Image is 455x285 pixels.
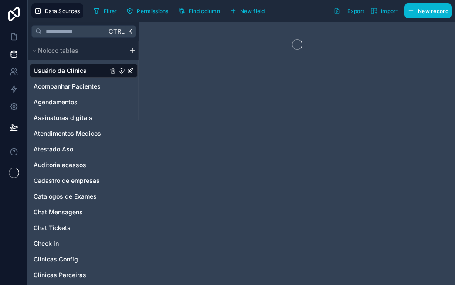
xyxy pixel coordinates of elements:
span: New field [240,8,265,14]
div: Agendamentos [30,95,138,109]
button: New record [404,3,452,18]
span: Check in [34,239,59,248]
button: Filter [90,4,120,17]
span: Assinaturas digitais [34,113,92,122]
a: Usuário da Clinica [34,66,108,75]
button: Find column [175,4,223,17]
span: Import [381,8,398,14]
a: New record [401,3,452,18]
a: Clinicas Parceiras [34,271,108,279]
div: Atestado Aso [30,142,138,156]
span: Catalogos de Exames [34,192,97,201]
a: Chat Mensagens [34,208,108,216]
div: Usuário da Clinica [30,64,138,78]
span: Chat Tickets [34,223,71,232]
div: Acompanhar Pacientes [30,79,138,93]
div: Cadastro de empresas [30,174,138,188]
span: Usuário da Clinica [34,66,87,75]
span: Auditoria acessos [34,161,86,169]
span: Atestado Aso [34,145,73,154]
span: Cadastro de empresas [34,176,100,185]
a: Atendimentos Medicos [34,129,108,138]
button: Export [330,3,367,18]
a: Catalogos de Exames [34,192,108,201]
a: Atestado Aso [34,145,108,154]
div: Check in [30,237,138,251]
a: Chat Tickets [34,223,108,232]
button: New field [227,4,268,17]
a: Acompanhar Pacientes [34,82,108,91]
div: Catalogos de Exames [30,189,138,203]
div: Clinicas Config [30,252,138,266]
span: Permissions [137,8,168,14]
div: Auditoria acessos [30,158,138,172]
span: Chat Mensagens [34,208,83,216]
span: Atendimentos Medicos [34,129,101,138]
span: Agendamentos [34,98,78,106]
button: Import [367,3,401,18]
div: Atendimentos Medicos [30,127,138,141]
button: Data Sources [31,3,83,18]
a: Agendamentos [34,98,108,106]
span: K [127,28,133,34]
span: Data Sources [45,8,80,14]
div: Chat Tickets [30,221,138,235]
a: Auditoria acessos [34,161,108,169]
span: Ctrl [108,26,126,37]
span: Acompanhar Pacientes [34,82,101,91]
span: Find column [189,8,220,14]
div: Assinaturas digitais [30,111,138,125]
span: Clinicas Parceiras [34,271,86,279]
span: Noloco tables [38,46,78,55]
span: Filter [104,8,117,14]
div: Chat Mensagens [30,205,138,219]
span: New record [418,8,448,14]
a: Check in [34,239,108,248]
button: Permissions [123,4,171,17]
a: Assinaturas digitais [34,113,108,122]
a: Cadastro de empresas [34,176,108,185]
div: Clinicas Parceiras [30,268,138,282]
button: Noloco tables [30,45,126,57]
a: Permissions [123,4,175,17]
a: Clinicas Config [34,255,108,264]
span: Export [347,8,364,14]
span: Clinicas Config [34,255,78,264]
